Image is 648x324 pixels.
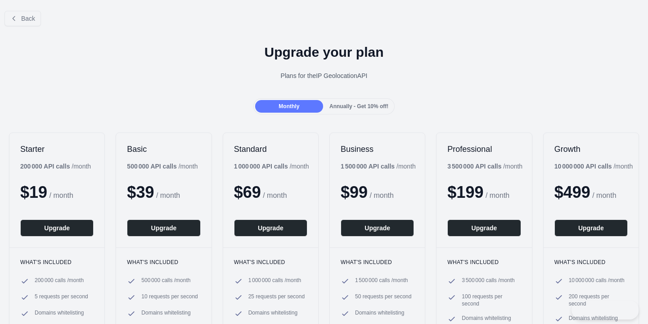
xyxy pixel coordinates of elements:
span: $ 199 [447,183,483,201]
iframe: Toggle Customer Support [571,301,639,319]
span: $ 69 [234,183,261,201]
b: 1 500 000 API calls [341,163,395,170]
div: / month [554,162,633,171]
div: / month [341,162,416,171]
h2: Professional [447,144,521,155]
h2: Growth [554,144,628,155]
div: / month [234,162,309,171]
b: 1 000 000 API calls [234,163,288,170]
span: $ 99 [341,183,368,201]
h2: Business [341,144,414,155]
b: 10 000 000 API calls [554,163,612,170]
div: / month [447,162,522,171]
span: $ 499 [554,183,590,201]
h2: Standard [234,144,307,155]
b: 3 500 000 API calls [447,163,501,170]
